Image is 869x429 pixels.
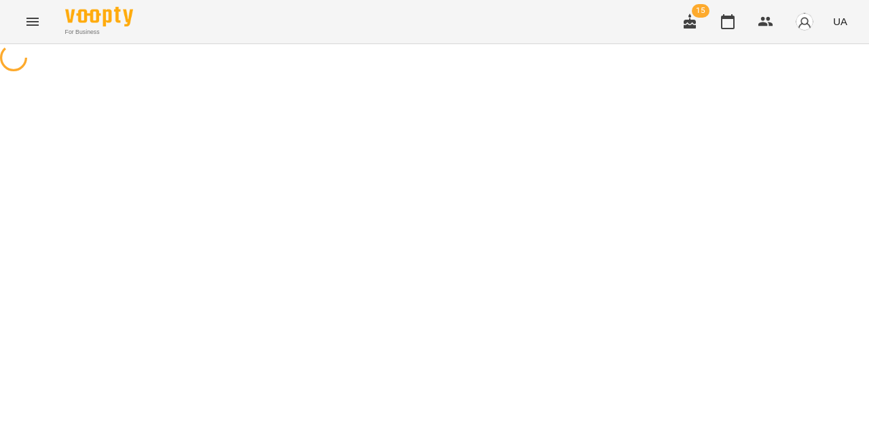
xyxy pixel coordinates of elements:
[65,28,133,37] span: For Business
[65,7,133,26] img: Voopty Logo
[833,14,847,29] span: UA
[16,5,49,38] button: Menu
[692,4,709,18] span: 15
[795,12,814,31] img: avatar_s.png
[828,9,853,34] button: UA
